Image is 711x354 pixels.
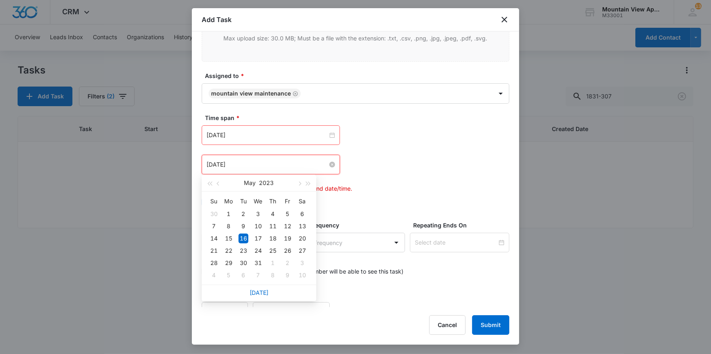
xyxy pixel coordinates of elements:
[207,131,328,140] input: Sep 15, 2025
[329,162,335,167] span: close-circle
[202,302,248,322] input: Number
[209,234,219,243] div: 14
[239,246,248,256] div: 23
[283,270,292,280] div: 9
[413,221,513,229] label: Repeating Ends On
[265,269,280,281] td: 2023-06-08
[236,220,251,232] td: 2023-05-09
[297,234,307,243] div: 20
[253,221,263,231] div: 10
[265,208,280,220] td: 2023-05-04
[251,220,265,232] td: 2023-05-10
[209,221,219,231] div: 7
[244,175,256,191] button: May
[207,195,221,208] th: Su
[297,270,307,280] div: 10
[280,208,295,220] td: 2023-05-05
[297,221,307,231] div: 13
[207,220,221,232] td: 2023-05-07
[209,270,219,280] div: 4
[265,245,280,257] td: 2023-05-25
[429,315,466,335] button: Cancel
[283,209,292,219] div: 5
[251,232,265,245] td: 2023-05-17
[239,209,248,219] div: 2
[253,258,263,268] div: 31
[253,234,263,243] div: 17
[415,238,497,247] input: Select date
[251,195,265,208] th: We
[221,269,236,281] td: 2023-06-05
[236,195,251,208] th: Tu
[295,245,310,257] td: 2023-05-27
[472,315,509,335] button: Submit
[268,246,278,256] div: 25
[268,270,278,280] div: 8
[207,208,221,220] td: 2023-04-30
[259,175,274,191] button: 2023
[207,269,221,281] td: 2023-06-04
[251,269,265,281] td: 2023-06-07
[239,270,248,280] div: 6
[236,208,251,220] td: 2023-05-02
[221,257,236,269] td: 2023-05-29
[251,208,265,220] td: 2023-05-03
[209,246,219,256] div: 21
[221,208,236,220] td: 2023-05-01
[205,71,513,80] label: Assigned to
[268,221,278,231] div: 11
[283,234,292,243] div: 19
[253,209,263,219] div: 3
[236,245,251,257] td: 2023-05-23
[295,269,310,281] td: 2023-06-10
[268,234,278,243] div: 18
[280,257,295,269] td: 2023-06-02
[253,270,263,280] div: 7
[221,195,236,208] th: Mo
[291,91,298,96] div: Remove Mountain View Maintenance
[221,232,236,245] td: 2023-05-15
[250,289,268,296] a: [DATE]
[239,234,248,243] div: 16
[236,269,251,281] td: 2023-06-06
[280,232,295,245] td: 2023-05-19
[280,195,295,208] th: Fr
[202,15,232,24] h1: Add Task
[224,234,234,243] div: 15
[309,221,409,229] label: Frequency
[224,270,234,280] div: 5
[209,258,219,268] div: 28
[265,232,280,245] td: 2023-05-18
[207,257,221,269] td: 2023-05-28
[209,209,219,219] div: 30
[205,114,513,122] label: Time span
[295,195,310,208] th: Sa
[280,220,295,232] td: 2023-05-12
[265,195,280,208] th: Th
[236,257,251,269] td: 2023-05-30
[500,15,509,24] button: close
[207,160,328,169] input: May 16, 2023
[283,246,292,256] div: 26
[221,245,236,257] td: 2023-05-22
[265,220,280,232] td: 2023-05-11
[236,232,251,245] td: 2023-05-16
[268,258,278,268] div: 1
[224,209,234,219] div: 1
[268,209,278,219] div: 4
[207,245,221,257] td: 2023-05-21
[251,245,265,257] td: 2023-05-24
[239,221,248,231] div: 9
[295,208,310,220] td: 2023-05-06
[283,258,292,268] div: 2
[297,246,307,256] div: 27
[283,221,292,231] div: 12
[280,269,295,281] td: 2023-06-09
[224,221,234,231] div: 8
[280,245,295,257] td: 2023-05-26
[239,258,248,268] div: 30
[207,232,221,245] td: 2023-05-14
[224,258,234,268] div: 29
[251,257,265,269] td: 2023-05-31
